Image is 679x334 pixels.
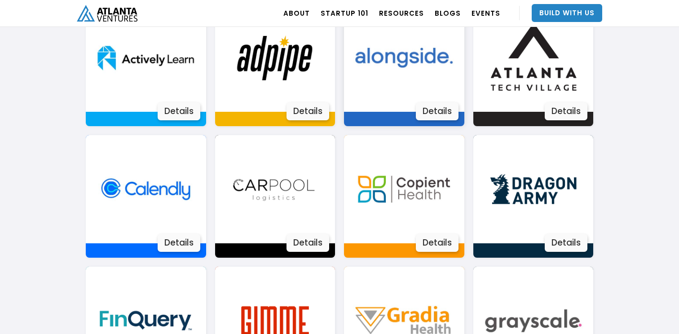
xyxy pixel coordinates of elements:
[435,0,461,26] a: BLOGS
[92,4,200,112] img: Image 3
[287,234,329,252] div: Details
[92,135,200,243] img: Image 3
[158,234,200,252] div: Details
[158,102,200,120] div: Details
[350,135,458,243] img: Image 3
[545,234,587,252] div: Details
[545,102,587,120] div: Details
[416,102,459,120] div: Details
[321,0,368,26] a: Startup 101
[283,0,310,26] a: ABOUT
[532,4,602,22] a: Build With Us
[416,234,459,252] div: Details
[379,0,424,26] a: RESOURCES
[350,4,458,112] img: Image 3
[221,135,329,243] img: Image 3
[472,0,500,26] a: EVENTS
[479,135,587,243] img: Image 3
[479,4,587,112] img: Image 3
[287,102,329,120] div: Details
[221,4,329,112] img: Image 3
